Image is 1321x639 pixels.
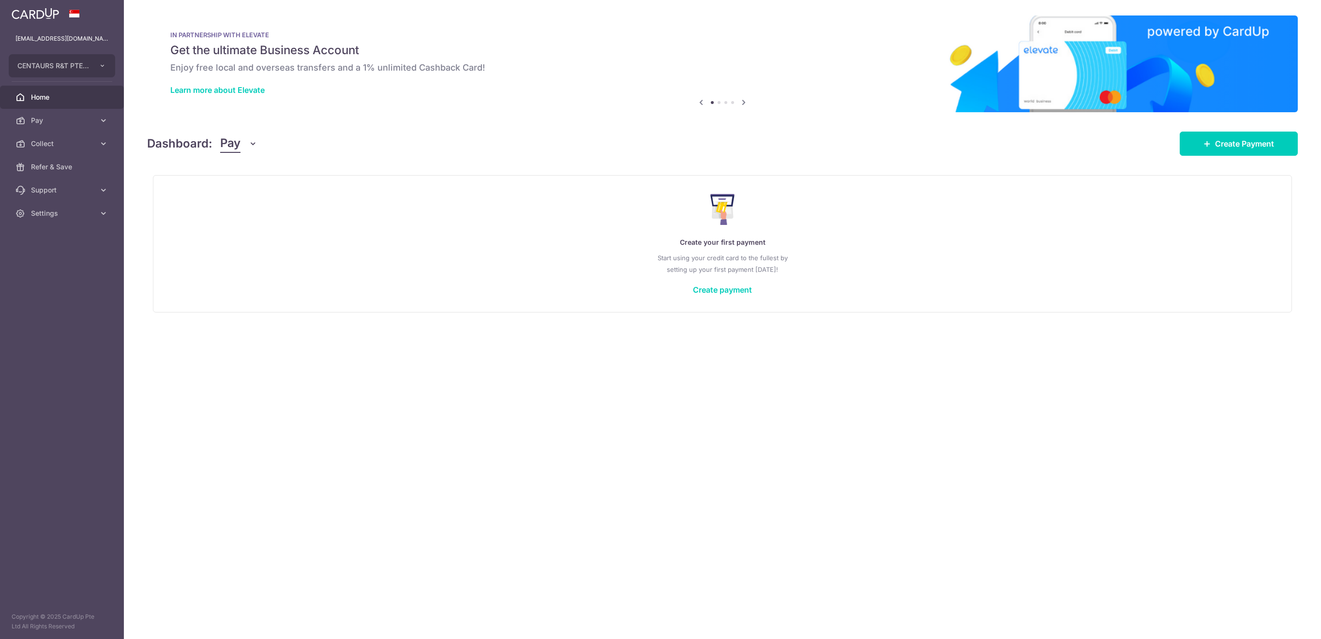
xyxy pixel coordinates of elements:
[170,62,1275,74] h6: Enjoy free local and overseas transfers and a 1% unlimited Cashback Card!
[17,61,89,71] span: CENTAURS R&T PTE. LTD.
[15,34,108,44] p: [EMAIL_ADDRESS][DOMAIN_NAME]
[147,135,212,152] h4: Dashboard:
[31,208,95,218] span: Settings
[31,162,95,172] span: Refer & Save
[1180,132,1298,156] a: Create Payment
[220,134,240,153] span: Pay
[147,15,1298,112] img: Renovation banner
[9,54,115,77] button: CENTAURS R&T PTE. LTD.
[170,31,1275,39] p: IN PARTNERSHIP WITH ELEVATE
[173,237,1272,248] p: Create your first payment
[1215,138,1274,149] span: Create Payment
[31,92,95,102] span: Home
[693,285,752,295] a: Create payment
[31,185,95,195] span: Support
[710,194,735,225] img: Make Payment
[12,8,59,19] img: CardUp
[31,116,95,125] span: Pay
[170,85,265,95] a: Learn more about Elevate
[170,43,1275,58] h5: Get the ultimate Business Account
[31,139,95,149] span: Collect
[173,252,1272,275] p: Start using your credit card to the fullest by setting up your first payment [DATE]!
[220,134,257,153] button: Pay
